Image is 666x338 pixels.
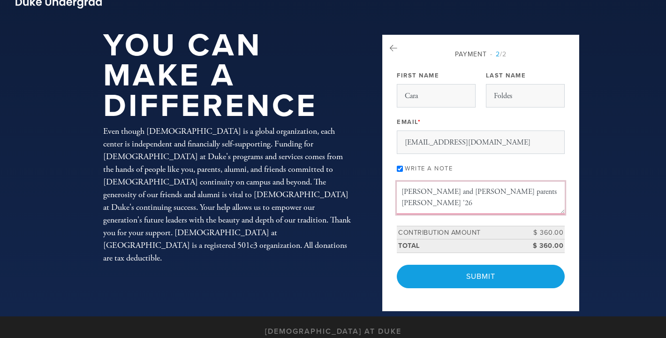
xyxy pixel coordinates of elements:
[103,125,352,264] div: Even though [DEMOGRAPHIC_DATA] is a global organization, each center is independent and financial...
[265,327,401,336] h3: [DEMOGRAPHIC_DATA] At Duke
[397,265,565,288] input: Submit
[397,71,439,80] label: First Name
[418,118,421,126] span: This field is required.
[405,165,453,172] label: Write a note
[397,239,522,253] td: Total
[490,50,507,58] span: /2
[397,226,522,239] td: Contribution Amount
[522,239,565,253] td: $ 360.00
[397,49,565,59] div: Payment
[103,31,352,122] h1: You Can Make a Difference
[496,50,500,58] span: 2
[397,118,421,126] label: Email
[486,71,526,80] label: Last Name
[522,226,565,239] td: $ 360.00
